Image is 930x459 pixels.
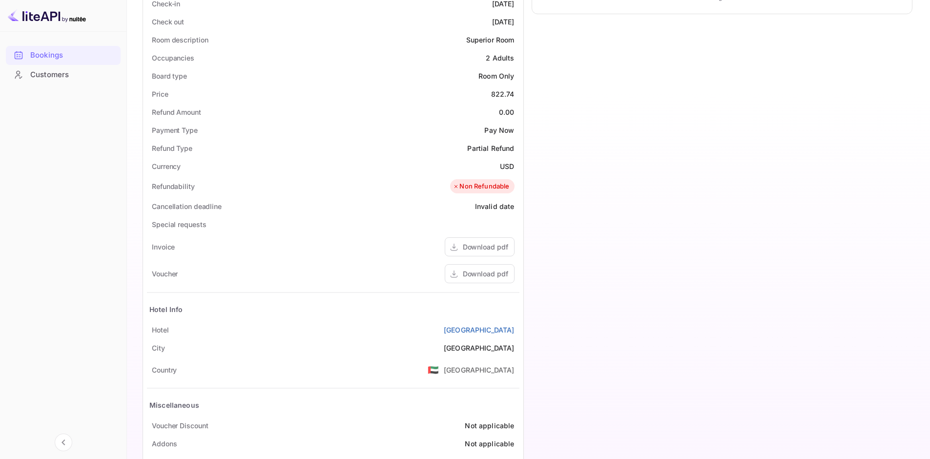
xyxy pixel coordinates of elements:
[152,420,208,431] div: Voucher Discount
[6,46,121,65] div: Bookings
[152,343,165,353] div: City
[465,420,514,431] div: Not applicable
[466,35,515,45] div: Superior Room
[152,143,192,153] div: Refund Type
[500,161,514,171] div: USD
[444,343,515,353] div: [GEOGRAPHIC_DATA]
[152,107,201,117] div: Refund Amount
[30,69,116,81] div: Customers
[152,201,222,211] div: Cancellation deadline
[6,65,121,83] a: Customers
[152,17,184,27] div: Check out
[152,125,198,135] div: Payment Type
[444,325,515,335] a: [GEOGRAPHIC_DATA]
[8,8,86,23] img: LiteAPI logo
[486,53,514,63] div: 2 Adults
[484,125,514,135] div: Pay Now
[6,46,121,64] a: Bookings
[152,89,168,99] div: Price
[149,400,199,410] div: Miscellaneous
[152,242,175,252] div: Invoice
[152,365,177,375] div: Country
[453,182,509,191] div: Non Refundable
[152,438,177,449] div: Addons
[428,361,439,378] span: United States
[444,365,515,375] div: [GEOGRAPHIC_DATA]
[478,71,514,81] div: Room Only
[499,107,515,117] div: 0.00
[463,269,508,279] div: Download pdf
[152,219,206,229] div: Special requests
[152,269,178,279] div: Voucher
[30,50,116,61] div: Bookings
[152,35,208,45] div: Room description
[152,161,181,171] div: Currency
[463,242,508,252] div: Download pdf
[152,53,194,63] div: Occupancies
[152,325,169,335] div: Hotel
[152,71,187,81] div: Board type
[467,143,514,153] div: Partial Refund
[55,434,72,451] button: Collapse navigation
[152,181,195,191] div: Refundability
[492,17,515,27] div: [DATE]
[475,201,515,211] div: Invalid date
[491,89,515,99] div: 822.74
[149,304,183,314] div: Hotel Info
[465,438,514,449] div: Not applicable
